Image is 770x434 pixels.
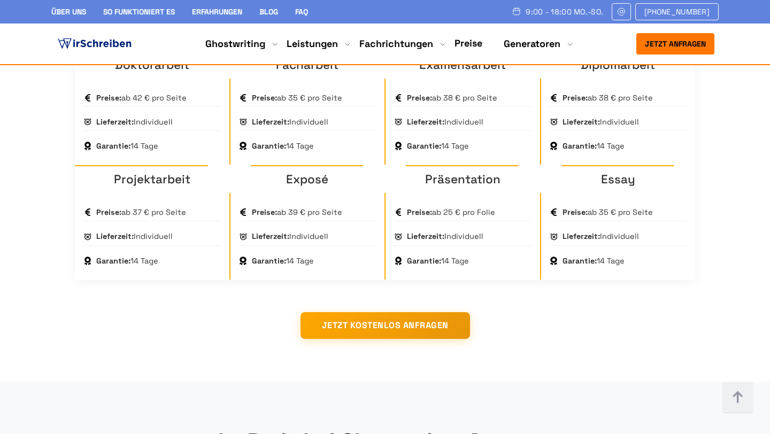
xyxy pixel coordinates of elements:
a: Leistungen [287,37,338,50]
span: ab 35 € pro Seite [252,92,342,103]
span: 14 Tage [563,255,625,266]
span: ab 25 € pro Folie [407,207,495,218]
img: button top [722,382,754,414]
span: ab 35 € pro Seite [563,207,653,218]
strong: Garantie: [407,141,441,151]
strong: Preise: [96,207,121,217]
strong: Lieferzeit: [96,117,134,127]
img: Preise: [83,94,92,102]
a: [PHONE_NUMBER] [635,3,719,20]
strong: Garantie: [563,256,597,266]
span: Individuell [252,231,328,242]
img: Lieferzeit: [83,232,92,241]
img: Garantie: [550,257,558,265]
strong: Garantie: [252,256,286,266]
a: Preise [455,37,482,49]
span: 14 Tage [96,255,158,266]
strong: Lieferzeit: [563,117,600,127]
img: Preise: [83,208,92,216]
img: Preise: [239,208,248,216]
strong: Lieferzeit: [252,117,289,127]
img: Lieferzeit: [550,232,558,241]
strong: Garantie: [252,141,286,151]
img: Garantie: [239,257,248,265]
strong: Garantie: [407,256,441,266]
strong: Lieferzeit: [96,231,134,241]
span: 14 Tage [407,255,469,266]
img: Lieferzeit: [550,118,558,126]
img: Preise: [394,208,403,216]
span: Individuell [563,231,639,242]
span: ab 38 € pro Seite [407,92,497,103]
span: Individuell [407,117,483,127]
span: 14 Tage [96,141,158,151]
img: Email [617,7,626,16]
button: Jetzt anfragen [636,33,714,55]
strong: Garantie: [96,141,130,151]
a: Ghostwriting [205,37,265,50]
span: 14 Tage [407,141,469,151]
strong: Garantie: [96,256,130,266]
span: ab 38 € pro Seite [563,92,653,103]
strong: Preise: [252,93,277,103]
span: 9:00 - 18:00 Mo.-So. [526,7,603,16]
strong: Preise: [96,93,121,103]
strong: Preise: [563,93,588,103]
strong: Preise: [407,93,432,103]
a: Blog [259,7,278,17]
strong: Lieferzeit: [252,231,289,241]
a: Fachrichtungen [359,37,433,50]
img: Preise: [550,94,558,102]
img: Preise: [394,94,403,102]
img: Lieferzeit: [394,118,403,126]
strong: Lieferzeit: [563,231,600,241]
strong: Lieferzeit: [407,117,444,127]
a: Präsentation [425,172,500,187]
img: Garantie: [394,142,403,150]
img: Garantie: [83,257,92,265]
span: ab 37 € pro Seite [96,207,186,218]
span: ab 39 € pro Seite [252,207,342,218]
span: Individuell [96,117,173,127]
img: Garantie: [83,142,92,150]
strong: Preise: [563,207,588,217]
span: Individuell [563,117,639,127]
a: Exposé [286,172,328,187]
a: Essay [601,172,635,187]
strong: Preise: [252,207,277,217]
strong: Lieferzeit: [407,231,444,241]
span: 14 Tage [252,141,314,151]
img: Lieferzeit: [83,118,92,126]
span: Individuell [407,231,483,242]
a: So funktioniert es [103,7,175,17]
a: Generatoren [504,37,560,50]
img: logo ghostwriter-österreich [56,36,134,52]
a: Erfahrungen [192,7,242,17]
img: Preise: [550,208,558,216]
span: 14 Tage [252,255,314,266]
span: Individuell [96,231,173,242]
img: Schedule [512,7,521,15]
span: ab 42 € pro Seite [96,92,187,103]
span: Individuell [252,117,328,127]
img: Lieferzeit: [394,232,403,241]
strong: Garantie: [563,141,597,151]
img: Garantie: [394,257,403,265]
a: Projektarbeit [114,172,190,187]
strong: Preise: [407,207,432,217]
img: Preise: [239,94,248,102]
span: [PHONE_NUMBER] [644,7,710,16]
span: 14 Tage [563,141,625,151]
a: FAQ [295,7,308,17]
img: Garantie: [550,142,558,150]
img: Lieferzeit: [239,232,248,241]
a: Über uns [51,7,86,17]
img: Lieferzeit: [239,118,248,126]
button: JETZT KOSTENLOS ANFRAGEN [301,312,470,339]
img: Garantie: [239,142,248,150]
